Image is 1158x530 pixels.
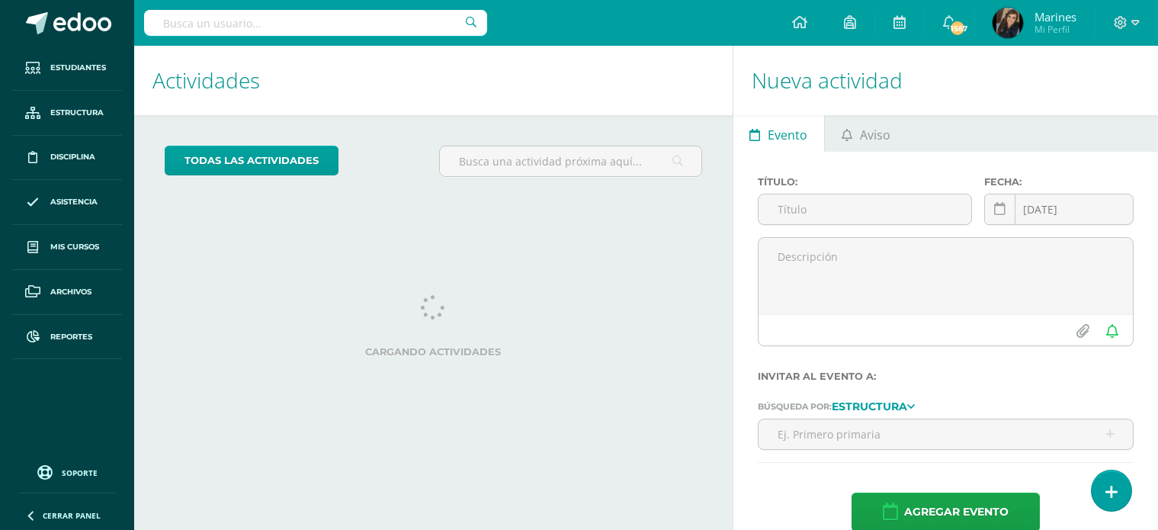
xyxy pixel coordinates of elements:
a: Reportes [12,315,122,360]
input: Ej. Primero primaria [759,419,1133,449]
a: todas las Actividades [165,146,338,175]
span: Estructura [50,107,104,119]
a: Estudiantes [12,46,122,91]
span: Estudiantes [50,62,106,74]
span: Evento [768,117,807,153]
span: Búsqueda por: [758,401,832,412]
strong: Estructura [832,400,907,413]
input: Fecha de entrega [985,194,1133,224]
span: Reportes [50,331,92,343]
a: Estructura [832,400,915,411]
label: Invitar al evento a: [758,371,1134,382]
h1: Actividades [152,46,714,115]
label: Cargando actividades [165,346,702,358]
img: 605e646b819ee29ec80621c3529df381.png [993,8,1023,38]
span: 1567 [949,20,966,37]
a: Archivos [12,270,122,315]
input: Título [759,194,971,224]
span: Asistencia [50,196,98,208]
a: Aviso [825,115,906,152]
label: Título: [758,176,972,188]
span: Disciplina [50,151,95,163]
span: Mis cursos [50,241,99,253]
span: Mi Perfil [1035,23,1076,36]
a: Asistencia [12,180,122,225]
span: Aviso [860,117,890,153]
a: Soporte [18,461,116,482]
a: Mis cursos [12,225,122,270]
input: Busca una actividad próxima aquí... [440,146,701,176]
span: Cerrar panel [43,510,101,521]
span: Soporte [62,467,98,478]
input: Busca un usuario... [144,10,487,36]
a: Estructura [12,91,122,136]
span: Marines [1035,9,1076,24]
h1: Nueva actividad [752,46,1140,115]
label: Fecha: [984,176,1134,188]
span: Archivos [50,286,91,298]
a: Disciplina [12,136,122,181]
a: Evento [733,115,824,152]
